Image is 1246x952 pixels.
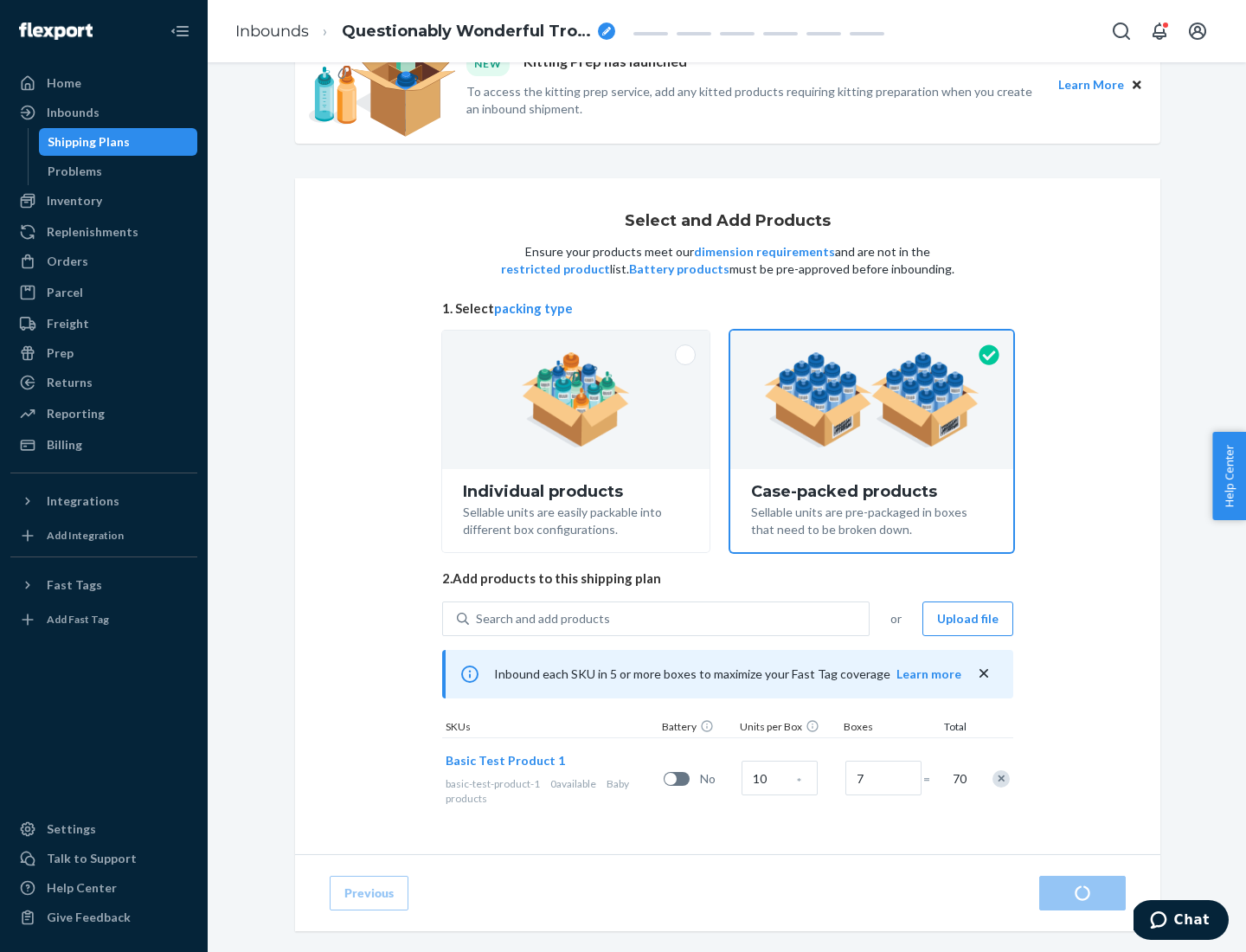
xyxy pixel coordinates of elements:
[523,52,687,75] p: Kitting Prep has launched
[923,770,941,788] span: =
[10,187,197,215] a: Inventory
[10,487,197,515] button: Integrations
[1127,75,1146,94] button: Close
[10,522,197,550] a: Add Integration
[10,218,197,246] a: Replenishments
[47,223,138,241] div: Replenishments
[330,876,408,910] button: Previous
[442,650,1013,698] div: Inbound each SKU in 5 or more boxes to maximize your Fast Tag coverage
[927,719,970,737] div: Total
[47,192,102,209] div: Inventory
[47,405,105,422] div: Reporting
[47,253,88,270] div: Orders
[1104,14,1139,48] button: Open Search Box
[47,344,74,362] div: Prep
[463,483,689,500] div: Individual products
[975,665,992,683] button: close
[700,770,735,788] span: No
[10,815,197,843] a: Settings
[10,904,197,931] button: Give Feedback
[922,601,1013,636] button: Upload file
[39,158,198,185] a: Problems
[742,761,818,795] input: Case Quantity
[47,284,83,301] div: Parcel
[446,753,565,768] span: Basic Test Product 1
[10,874,197,902] a: Help Center
[751,500,992,538] div: Sellable units are pre-packaged in boxes that need to be broken down.
[494,299,573,318] button: packing type
[501,261,610,278] button: restricted product
[442,299,1013,318] span: 1. Select
[736,719,840,737] div: Units per Box
[446,752,565,769] button: Basic Test Product 1
[550,777,596,790] span: 0 available
[10,845,197,872] button: Talk to Support
[896,666,961,683] button: Learn more
[10,339,197,367] a: Prep
[1134,900,1229,943] iframe: Opens a widget where you can chat to one of our agents
[10,369,197,396] a: Returns
[658,719,736,737] div: Battery
[522,352,630,447] img: individual-pack.facf35554cb0f1810c75b2bd6df2d64e.png
[10,279,197,306] a: Parcel
[47,492,119,510] div: Integrations
[751,483,992,500] div: Case-packed products
[442,719,658,737] div: SKUs
[694,243,835,261] button: dimension requirements
[235,22,309,41] a: Inbounds
[499,243,956,278] p: Ensure your products meet our and are not in the list. must be pre-approved before inbounding.
[10,248,197,275] a: Orders
[10,571,197,599] button: Fast Tags
[47,374,93,391] div: Returns
[47,576,102,594] div: Fast Tags
[47,820,96,838] div: Settings
[840,719,927,737] div: Boxes
[10,99,197,126] a: Inbounds
[48,133,130,151] div: Shipping Plans
[10,310,197,338] a: Freight
[629,261,729,278] button: Battery products
[47,528,124,543] div: Add Integration
[47,879,117,897] div: Help Center
[342,21,591,43] span: Questionably Wonderful Trout
[47,104,100,121] div: Inbounds
[446,777,540,790] span: basic-test-product-1
[10,431,197,459] a: Billing
[10,69,197,97] a: Home
[446,776,657,806] div: Baby products
[47,436,82,453] div: Billing
[764,352,979,447] img: case-pack.59cecea509d18c883b923b81aeac6d0b.png
[890,610,902,627] span: or
[992,770,1010,788] div: Remove Item
[466,83,1043,118] p: To access the kitting prep service, add any kitted products requiring kitting preparation when yo...
[949,770,967,788] span: 70
[19,23,93,40] img: Flexport logo
[476,610,610,627] div: Search and add products
[442,569,1013,588] span: 2. Add products to this shipping plan
[47,909,131,926] div: Give Feedback
[1212,432,1246,520] button: Help Center
[163,14,197,48] button: Close Navigation
[10,606,197,634] a: Add Fast Tag
[48,163,102,180] div: Problems
[47,74,81,92] div: Home
[1058,75,1124,94] button: Learn More
[845,761,922,795] input: Number of boxes
[466,52,510,75] div: NEW
[10,400,197,428] a: Reporting
[47,850,137,867] div: Talk to Support
[463,500,689,538] div: Sellable units are easily packable into different box configurations.
[625,213,831,230] h1: Select and Add Products
[47,315,89,332] div: Freight
[47,612,109,627] div: Add Fast Tag
[222,6,629,57] ol: breadcrumbs
[39,128,198,156] a: Shipping Plans
[1180,14,1215,48] button: Open account menu
[1142,14,1177,48] button: Open notifications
